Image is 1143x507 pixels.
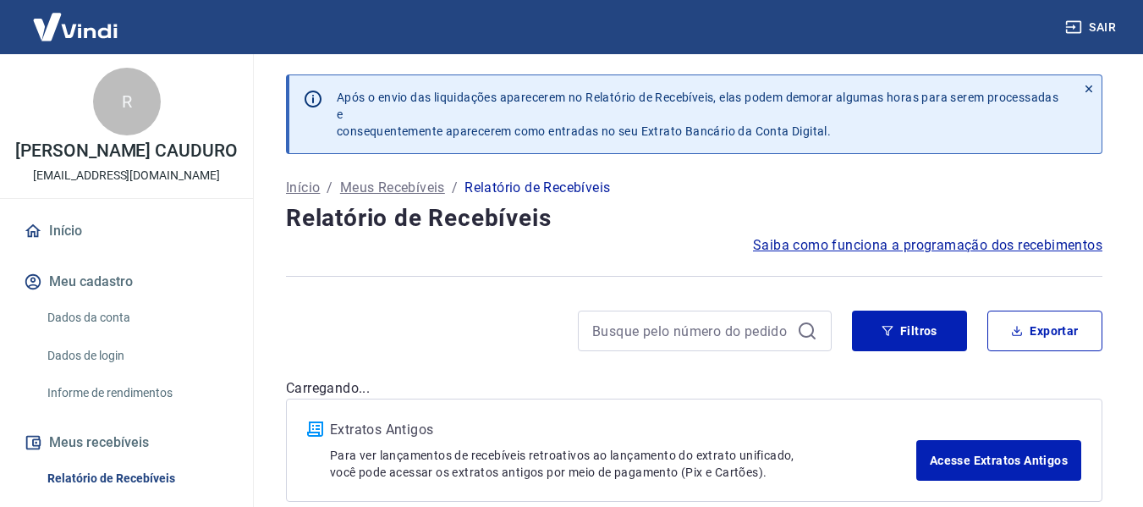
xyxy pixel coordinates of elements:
a: Dados de login [41,339,233,373]
a: Início [20,212,233,250]
a: Meus Recebíveis [340,178,445,198]
h4: Relatório de Recebíveis [286,201,1102,235]
input: Busque pelo número do pedido [592,318,790,344]
a: Saiba como funciona a programação dos recebimentos [753,235,1102,256]
p: Extratos Antigos [330,420,916,440]
button: Meus recebíveis [20,424,233,461]
a: Dados da conta [41,300,233,335]
button: Meu cadastro [20,263,233,300]
button: Exportar [987,311,1102,351]
a: Acesse Extratos Antigos [916,440,1081,481]
p: / [452,178,458,198]
p: [EMAIL_ADDRESS][DOMAIN_NAME] [33,167,220,185]
img: ícone [307,422,323,437]
a: Informe de rendimentos [41,376,233,411]
p: Carregando... [286,378,1102,399]
p: Relatório de Recebíveis [464,178,610,198]
img: Vindi [20,1,130,52]
a: Início [286,178,320,198]
p: Após o envio das liquidações aparecerem no Relatório de Recebíveis, elas podem demorar algumas ho... [337,89,1063,140]
div: R [93,68,161,135]
p: / [327,178,332,198]
a: Relatório de Recebíveis [41,461,233,496]
p: Para ver lançamentos de recebíveis retroativos ao lançamento do extrato unificado, você pode aces... [330,447,916,481]
button: Filtros [852,311,967,351]
button: Sair [1062,12,1123,43]
p: [PERSON_NAME] CAUDURO [15,142,238,160]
